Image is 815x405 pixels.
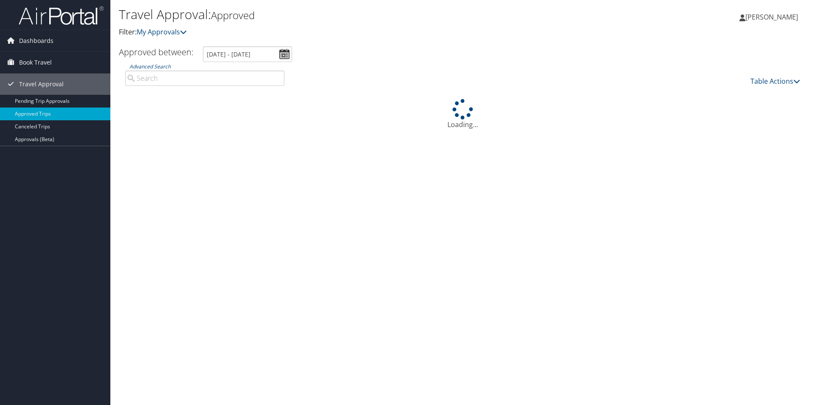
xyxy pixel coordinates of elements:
[19,30,53,51] span: Dashboards
[19,6,104,25] img: airportal-logo.png
[739,4,807,30] a: [PERSON_NAME]
[203,46,292,62] input: [DATE] - [DATE]
[119,27,577,38] p: Filter:
[119,6,577,23] h1: Travel Approval:
[750,76,800,86] a: Table Actions
[211,8,255,22] small: Approved
[119,46,194,58] h3: Approved between:
[119,99,807,130] div: Loading...
[137,27,187,37] a: My Approvals
[125,71,284,86] input: Advanced Search
[19,52,52,73] span: Book Travel
[129,63,171,70] a: Advanced Search
[19,74,64,95] span: Travel Approval
[745,12,798,22] span: [PERSON_NAME]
